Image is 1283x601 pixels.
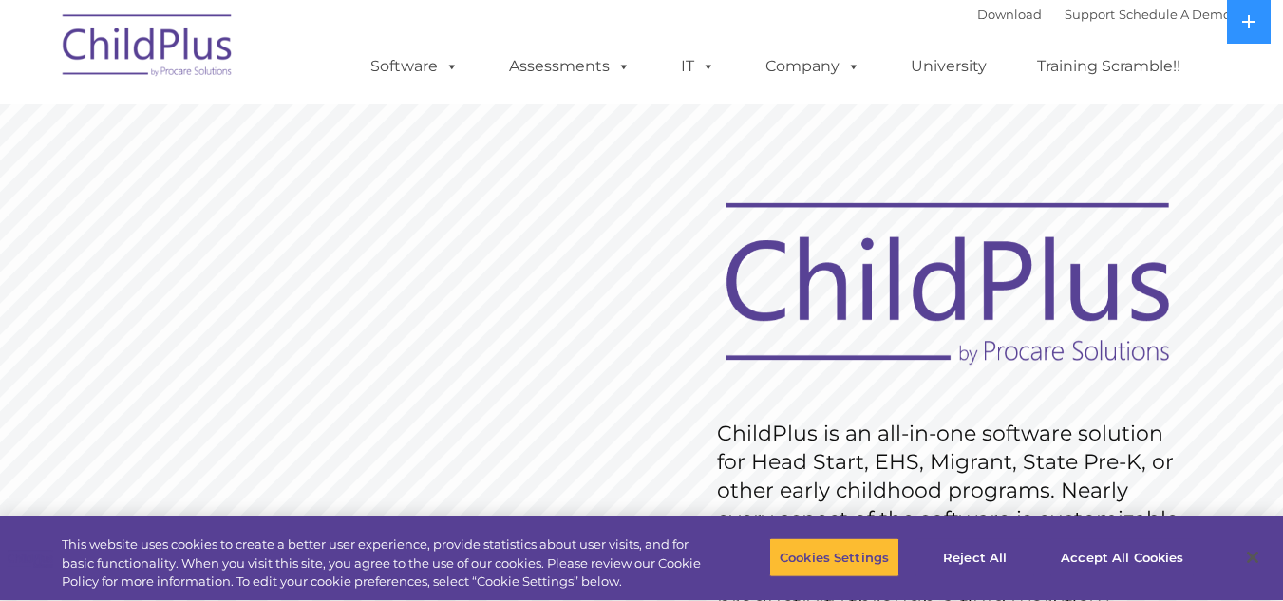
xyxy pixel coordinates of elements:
font: | [977,7,1231,22]
img: ChildPlus by Procare Solutions [53,1,243,96]
button: Accept All Cookies [1050,537,1194,577]
a: Download [977,7,1042,22]
a: Training Scramble!! [1018,47,1199,85]
button: Reject All [915,537,1034,577]
a: IT [662,47,734,85]
div: This website uses cookies to create a better user experience, provide statistics about user visit... [62,535,706,592]
button: Cookies Settings [769,537,899,577]
button: Close [1232,536,1274,578]
a: Software [351,47,478,85]
a: Company [746,47,879,85]
a: Assessments [490,47,650,85]
a: Schedule A Demo [1119,7,1231,22]
a: University [892,47,1006,85]
a: Support [1065,7,1115,22]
